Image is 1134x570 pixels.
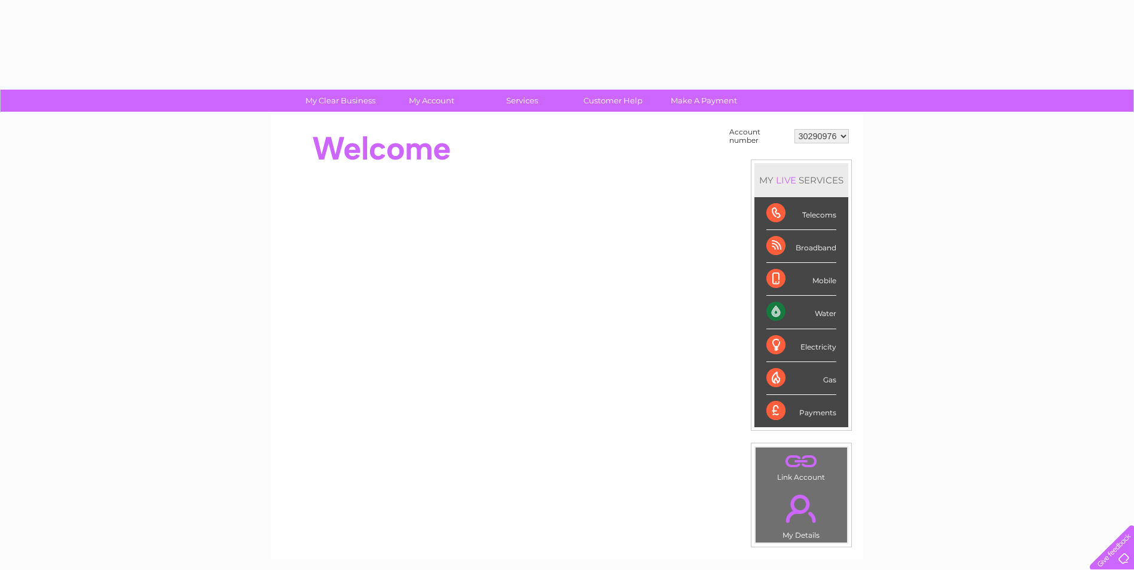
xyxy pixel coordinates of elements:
div: Mobile [766,263,836,296]
div: Payments [766,395,836,427]
div: Water [766,296,836,329]
div: Telecoms [766,197,836,230]
a: My Clear Business [291,90,390,112]
td: Link Account [755,447,848,485]
a: My Account [382,90,481,112]
div: MY SERVICES [754,163,848,197]
td: My Details [755,485,848,543]
div: Electricity [766,329,836,362]
div: Broadband [766,230,836,263]
a: . [759,488,844,529]
a: Customer Help [564,90,662,112]
a: . [759,451,844,471]
a: Make A Payment [655,90,753,112]
div: LIVE [774,174,799,186]
td: Account number [726,125,791,148]
a: Services [473,90,571,112]
div: Gas [766,362,836,395]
